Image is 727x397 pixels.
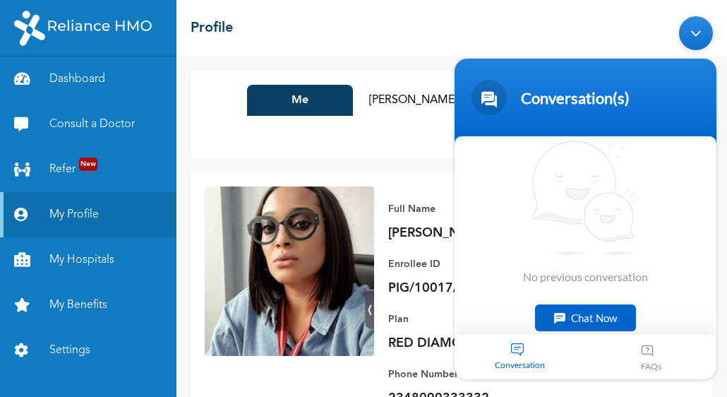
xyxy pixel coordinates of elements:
p: RED DIAMOND FAMILY PLAN [388,335,586,352]
img: Enrollee [205,186,374,356]
p: Full Name [388,201,586,218]
h2: Profile [191,18,233,39]
p: Phone Number [388,366,586,383]
iframe: SalesIQ Chatwindow [447,9,723,386]
p: Plan [388,311,586,328]
span: New [79,158,97,171]
button: Me [247,85,353,116]
img: RelianceHMO's Logo [14,11,152,46]
p: PIG/10017/A [388,280,586,297]
button: [PERSON_NAME] [360,85,466,116]
p: [PERSON_NAME] [388,225,586,242]
p: Enrollee ID [388,256,586,273]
